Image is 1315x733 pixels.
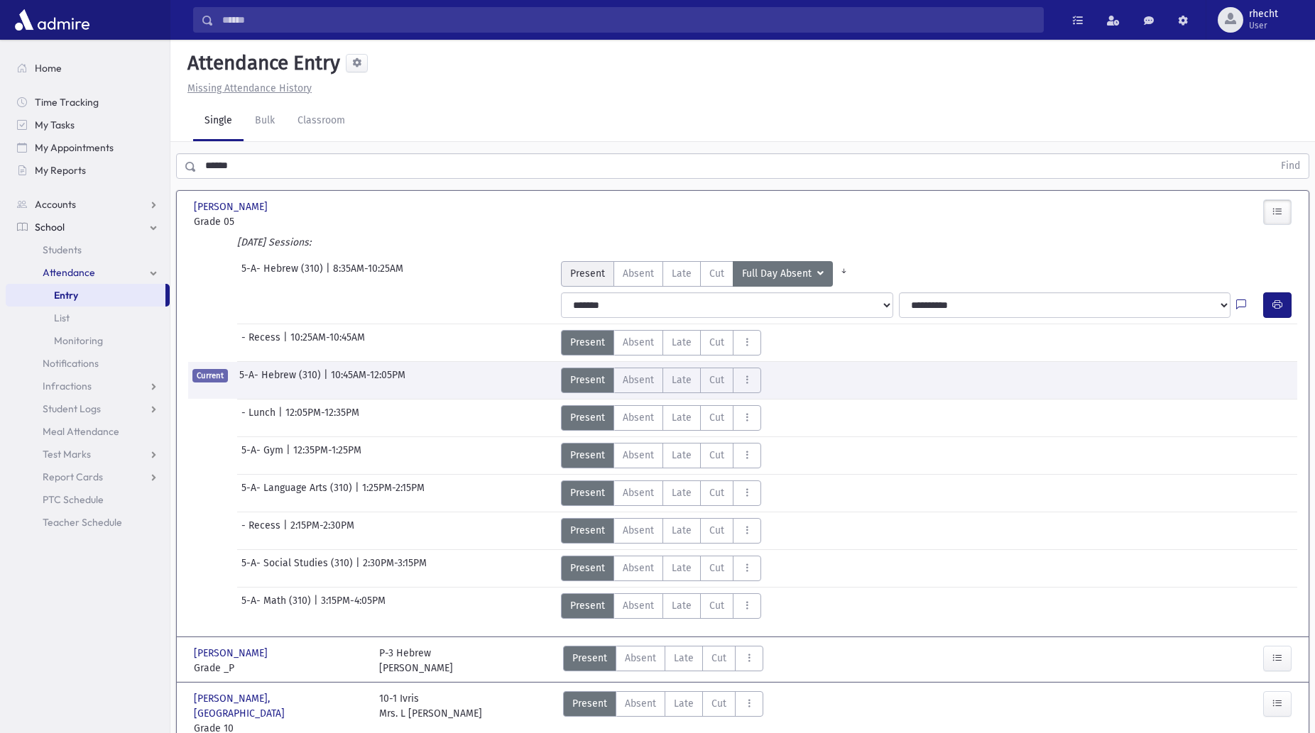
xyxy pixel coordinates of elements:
[363,556,427,581] span: 2:30PM-3:15PM
[182,51,340,75] h5: Attendance Entry
[625,696,656,711] span: Absent
[6,443,170,465] a: Test Marks
[623,448,654,463] span: Absent
[674,696,694,711] span: Late
[293,443,361,468] span: 12:35PM-1:25PM
[237,236,311,248] i: [DATE] Sessions:
[43,516,122,529] span: Teacher Schedule
[43,448,91,461] span: Test Marks
[6,488,170,511] a: PTC Schedule
[283,518,290,544] span: |
[35,164,86,177] span: My Reports
[241,330,283,356] span: - Recess
[6,307,170,329] a: List
[709,598,724,613] span: Cut
[672,561,692,575] span: Late
[285,405,359,431] span: 12:05PM-12:35PM
[244,101,286,141] a: Bulk
[6,193,170,216] a: Accounts
[194,199,271,214] span: [PERSON_NAME]
[672,373,692,387] span: Late
[194,214,365,229] span: Grade 05
[672,335,692,350] span: Late
[570,373,605,387] span: Present
[623,373,654,387] span: Absent
[563,646,763,676] div: AttTypes
[709,561,724,575] span: Cut
[623,266,654,281] span: Absent
[193,101,244,141] a: Single
[561,261,855,287] div: AttTypes
[570,485,605,500] span: Present
[561,556,761,581] div: AttTypes
[709,410,724,425] span: Cut
[286,101,356,141] a: Classroom
[321,593,386,619] span: 3:15PM-4:05PM
[11,6,93,34] img: AdmirePro
[672,523,692,538] span: Late
[43,493,104,506] span: PTC Schedule
[572,651,607,666] span: Present
[672,598,692,613] span: Late
[1272,154,1309,178] button: Find
[355,480,362,506] span: |
[6,352,170,375] a: Notifications
[570,335,605,350] span: Present
[379,646,453,676] div: P-3 Hebrew [PERSON_NAME]
[6,284,165,307] a: Entry
[43,266,95,279] span: Attendance
[561,480,761,506] div: AttTypes
[6,136,170,159] a: My Appointments
[6,465,170,488] a: Report Cards
[43,380,92,392] span: Infractions
[182,82,312,94] a: Missing Attendance History
[54,334,103,347] span: Monitoring
[623,561,654,575] span: Absent
[43,402,101,415] span: Student Logs
[331,368,405,393] span: 10:45AM-12:05PM
[709,266,724,281] span: Cut
[314,593,321,619] span: |
[570,523,605,538] span: Present
[561,443,761,468] div: AttTypes
[35,119,75,131] span: My Tasks
[570,561,605,575] span: Present
[6,91,170,114] a: Time Tracking
[35,221,65,233] span: School
[623,410,654,425] span: Absent
[709,373,724,387] span: Cut
[561,368,761,393] div: AttTypes
[43,243,82,256] span: Students
[6,511,170,534] a: Teacher Schedule
[6,420,170,443] a: Meal Attendance
[192,369,228,382] span: Current
[623,523,654,538] span: Absent
[709,523,724,538] span: Cut
[6,114,170,136] a: My Tasks
[742,266,814,282] span: Full Day Absent
[278,405,285,431] span: |
[6,261,170,284] a: Attendance
[35,141,114,154] span: My Appointments
[194,646,271,661] span: [PERSON_NAME]
[326,261,333,287] span: |
[6,329,170,352] a: Monitoring
[286,443,293,468] span: |
[290,518,354,544] span: 2:15PM-2:30PM
[709,448,724,463] span: Cut
[561,405,761,431] div: AttTypes
[672,448,692,463] span: Late
[241,443,286,468] span: 5-A- Gym
[6,238,170,261] a: Students
[241,480,355,506] span: 5-A- Language Arts (310)
[561,518,761,544] div: AttTypes
[35,62,62,75] span: Home
[187,82,312,94] u: Missing Attendance History
[6,397,170,420] a: Student Logs
[43,470,103,483] span: Report Cards
[711,651,726,666] span: Cut
[711,696,726,711] span: Cut
[333,261,403,287] span: 8:35AM-10:25AM
[241,261,326,287] span: 5-A- Hebrew (310)
[43,357,99,370] span: Notifications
